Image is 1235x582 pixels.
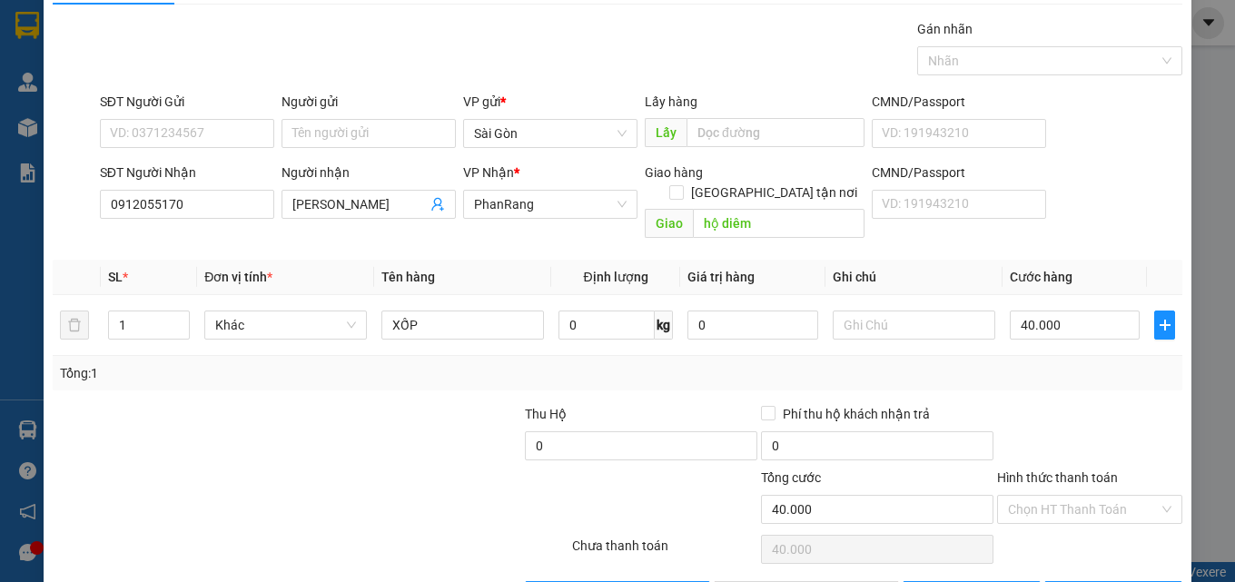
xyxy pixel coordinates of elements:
span: SL [108,270,123,284]
label: Gán nhãn [917,22,973,36]
span: Giao hàng [645,165,703,180]
button: plus [1154,311,1175,340]
div: SĐT Người Nhận [100,163,274,182]
div: Chưa thanh toán [570,536,759,567]
span: Giá trị hàng [687,270,755,284]
span: Khác [215,311,356,339]
div: SĐT Người Gửi [100,92,274,112]
input: Dọc đường [693,209,864,238]
input: Ghi Chú [833,311,995,340]
span: plus [1155,318,1174,332]
span: Đơn vị tính [204,270,272,284]
div: VP gửi [463,92,637,112]
span: user-add [430,197,445,212]
span: Cước hàng [1010,270,1072,284]
li: 43 Hoàng [PERSON_NAME], P. 12 [23,69,104,129]
span: Lấy [645,118,687,147]
div: Người gửi [282,92,456,112]
span: Lấy hàng [645,94,697,109]
button: delete [60,311,89,340]
label: Hình thức thanh toán [997,470,1118,485]
span: Thu Hộ [525,407,567,421]
span: Giao [645,209,693,238]
span: PhanRang [474,191,627,218]
span: phone [23,133,35,145]
input: 0 [687,311,818,340]
span: VP Nhận [463,165,514,180]
b: Thiện Trí [23,10,82,64]
span: [GEOGRAPHIC_DATA] tận nơi [684,182,864,202]
div: Người nhận [282,163,456,182]
span: Định lượng [584,270,648,284]
div: CMND/Passport [872,92,1046,112]
div: Tổng: 1 [60,363,479,383]
span: environment [23,73,35,85]
div: CMND/Passport [872,163,1046,182]
input: Dọc đường [687,118,864,147]
span: kg [655,311,673,340]
span: Sài Gòn [474,120,627,147]
th: Ghi chú [825,260,1003,295]
li: 0933 539 179,0933 570 979 [23,129,104,189]
input: VD: Bàn, Ghế [381,311,544,340]
span: Tên hàng [381,270,435,284]
span: Phí thu hộ khách nhận trả [776,404,937,424]
span: Tổng cước [761,470,821,485]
